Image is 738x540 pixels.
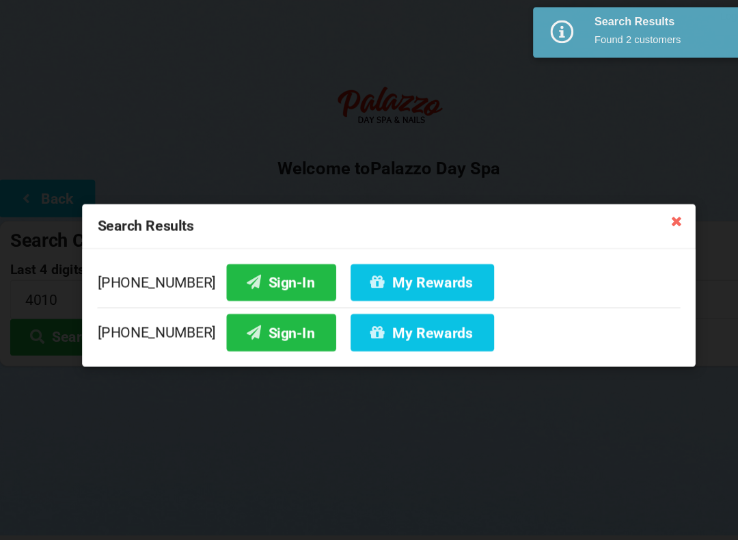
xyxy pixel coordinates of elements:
[79,193,659,236] div: Search Results
[333,297,469,332] button: My Rewards
[93,291,645,332] div: [PHONE_NUMBER]
[215,249,319,284] button: Sign-In
[564,31,704,44] div: Found 2 customers
[564,14,704,27] div: Search Results
[215,297,319,332] button: Sign-In
[93,249,645,291] div: [PHONE_NUMBER]
[333,249,469,284] button: My Rewards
